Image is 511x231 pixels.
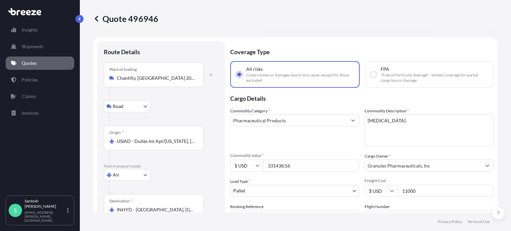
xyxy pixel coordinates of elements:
p: Quote 496946 [93,13,158,24]
a: Privacy Policy [438,219,462,224]
input: Type amount [263,160,359,172]
input: FPA"Free of Particular Average" - limited coverage for partial cargo loss or damage [371,71,377,77]
p: Policies [22,76,38,83]
a: Quotes [6,57,74,70]
button: Pallet [230,185,359,197]
a: Policies [6,73,74,86]
p: Quotes [22,60,37,66]
a: Invoices [6,106,74,120]
span: S [14,207,17,214]
label: Commodity Description [365,108,409,114]
span: Freight Cost [365,178,494,183]
button: Select transport [104,100,150,112]
span: Commodity Value [230,153,359,158]
a: Insights [6,23,74,37]
div: Origin [109,130,124,135]
input: Enter name [365,210,494,222]
span: Load Type [230,178,250,185]
input: Destination [117,206,195,213]
input: Select a commodity type [231,114,347,126]
button: Show suggestions [481,160,493,172]
input: All risksCovers losses or damages due to any cause, except for those excluded [236,71,242,77]
label: Booking Reference [230,203,263,210]
div: Destination [109,198,133,204]
p: Claims [22,93,36,100]
input: Your internal reference [230,210,359,222]
span: Pallet [233,187,245,194]
span: All risks [246,66,263,72]
span: Air [113,172,119,178]
label: Cargo Owner [365,153,391,160]
p: Main transport mode [104,164,218,169]
textarea: [MEDICAL_DATA] [365,114,494,146]
span: Covers losses or damages due to any cause, except for those excluded [246,72,354,83]
span: Road [113,103,123,110]
span: FPA [381,66,389,72]
a: Claims [6,90,74,103]
p: Cargo Details [230,88,494,108]
label: Flight Number [365,203,390,210]
p: Coverage Type [230,41,494,61]
input: Origin [117,138,195,145]
p: Route Details [104,48,140,56]
a: Terms of Use [467,219,490,224]
button: Select transport [104,169,150,181]
label: Commodity Category [230,108,270,114]
div: Place of loading [109,67,137,72]
p: Shipments [22,43,43,50]
span: "Free of Particular Average" - limited coverage for partial cargo loss or damage [381,72,488,83]
button: Show suggestions [347,114,359,126]
p: Insights [22,27,38,33]
input: Place of loading [117,75,195,81]
p: Invoices [22,110,39,116]
p: Santosh [PERSON_NAME] [25,198,66,209]
a: Shipments [6,40,74,53]
input: Enter amount [398,185,494,197]
p: [EMAIL_ADDRESS][PERSON_NAME][DOMAIN_NAME] [25,210,66,222]
input: Full name [365,160,481,172]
